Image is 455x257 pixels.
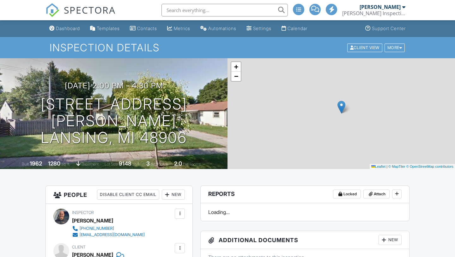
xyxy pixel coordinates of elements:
img: The Best Home Inspection Software - Spectora [45,3,59,17]
h3: [DATE] 2:00 pm - 4:30 pm [65,81,163,90]
a: © MapTiler [388,165,405,168]
a: Leaflet [371,165,385,168]
span: sq. ft. [61,162,70,166]
a: [EMAIL_ADDRESS][DOMAIN_NAME] [72,232,145,238]
span: SPECTORA [64,3,116,16]
h3: People [46,186,192,204]
span: bathrooms [183,162,201,166]
div: More [385,43,405,52]
div: 3 [146,160,150,167]
h1: [STREET_ADDRESS][PERSON_NAME] Lansing, MI 48906 [10,96,217,146]
span: Built [22,162,29,166]
a: Support Center [363,23,408,34]
div: Calendar [288,26,307,31]
div: Settings [253,26,271,31]
div: Automations [208,26,236,31]
img: Marker [337,101,345,114]
div: [PERSON_NAME] [360,4,401,10]
div: Metrics [174,26,190,31]
a: Calendar [279,23,310,34]
span: | [386,165,387,168]
input: Search everything... [161,4,288,16]
span: Client [72,245,86,249]
a: Contacts [127,23,160,34]
div: 9148 [119,160,131,167]
a: SPECTORA [45,9,116,22]
h1: Inspection Details [50,42,405,53]
div: Client View [347,43,382,52]
div: Support Center [372,26,406,31]
span: basement [82,162,99,166]
a: Dashboard [47,23,82,34]
span: − [234,72,238,80]
a: Client View [347,45,384,50]
a: [PHONE_NUMBER] [72,225,145,232]
div: 2.0 [174,160,182,167]
span: Inspector [72,210,94,215]
span: sq.ft. [132,162,140,166]
div: [EMAIL_ADDRESS][DOMAIN_NAME] [80,232,145,237]
div: New [162,190,185,200]
span: + [234,63,238,71]
a: Zoom in [231,62,241,72]
div: Dashboard [56,26,80,31]
div: McNamara Inspections [342,10,405,16]
div: Contacts [137,26,157,31]
a: Automations (Advanced) [198,23,239,34]
div: [PERSON_NAME] [72,216,113,225]
span: Lot Size [105,162,118,166]
h3: Additional Documents [201,231,409,249]
div: 1280 [48,160,60,167]
a: Settings [244,23,274,34]
a: Metrics [165,23,193,34]
div: Templates [97,26,120,31]
div: New [379,235,402,245]
a: © OpenStreetMap contributors [406,165,453,168]
div: 1962 [30,160,42,167]
div: [PHONE_NUMBER] [80,226,114,231]
span: bedrooms [151,162,168,166]
a: Templates [88,23,122,34]
div: Disable Client CC Email [97,190,159,200]
a: Zoom out [231,72,241,81]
